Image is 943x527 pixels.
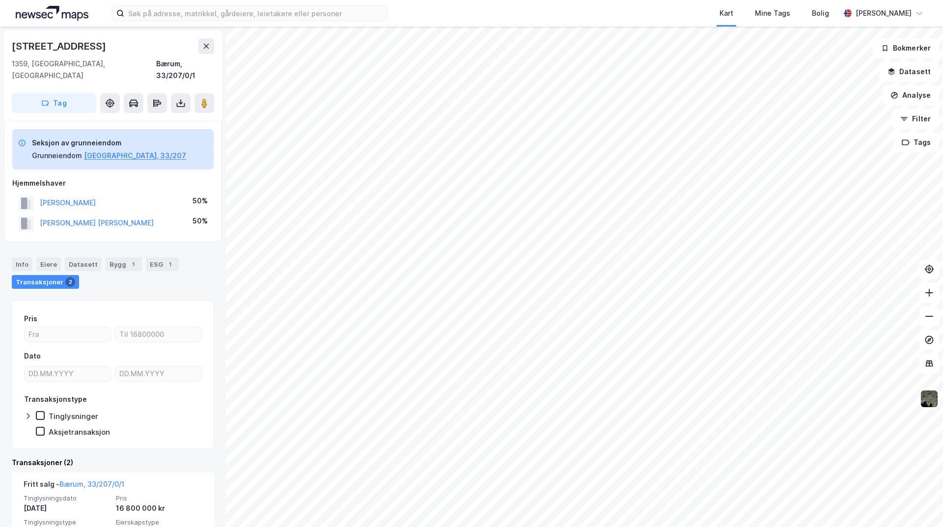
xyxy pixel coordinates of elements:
[65,257,102,271] div: Datasett
[65,277,75,287] div: 2
[12,93,96,113] button: Tag
[116,494,202,502] span: Pris
[12,38,108,54] div: [STREET_ADDRESS]
[24,494,110,502] span: Tinglysningsdato
[193,195,208,207] div: 50%
[193,215,208,227] div: 50%
[720,7,733,19] div: Kart
[755,7,790,19] div: Mine Tags
[892,109,939,129] button: Filter
[25,366,111,381] input: DD.MM.YYYY
[116,502,202,514] div: 16 800 000 kr
[116,518,202,527] span: Eierskapstype
[12,58,156,82] div: 1359, [GEOGRAPHIC_DATA], [GEOGRAPHIC_DATA]
[920,389,939,408] img: 9k=
[59,480,124,488] a: Bærum, 33/207/0/1
[115,327,201,342] input: Til 16800000
[12,457,214,469] div: Transaksjoner (2)
[812,7,829,19] div: Bolig
[12,177,214,189] div: Hjemmelshaver
[106,257,142,271] div: Bygg
[24,518,110,527] span: Tinglysningstype
[16,6,88,21] img: logo.a4113a55bc3d86da70a041830d287a7e.svg
[894,480,943,527] div: Kontrollprogram for chat
[873,38,939,58] button: Bokmerker
[12,275,79,289] div: Transaksjoner
[84,150,186,162] button: [GEOGRAPHIC_DATA], 33/207
[24,350,41,362] div: Dato
[25,327,111,342] input: Fra
[879,62,939,82] button: Datasett
[12,257,32,271] div: Info
[894,480,943,527] iframe: Chat Widget
[49,412,98,421] div: Tinglysninger
[24,502,110,514] div: [DATE]
[165,259,175,269] div: 1
[24,478,124,494] div: Fritt salg -
[882,85,939,105] button: Analyse
[32,150,82,162] div: Grunneiendom
[124,6,387,21] input: Søk på adresse, matrikkel, gårdeiere, leietakere eller personer
[36,257,61,271] div: Eiere
[115,366,201,381] input: DD.MM.YYYY
[49,427,110,437] div: Aksjetransaksjon
[32,137,186,149] div: Seksjon av grunneiendom
[128,259,138,269] div: 1
[856,7,912,19] div: [PERSON_NAME]
[156,58,214,82] div: Bærum, 33/207/0/1
[893,133,939,152] button: Tags
[24,313,37,325] div: Pris
[146,257,179,271] div: ESG
[24,393,87,405] div: Transaksjonstype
